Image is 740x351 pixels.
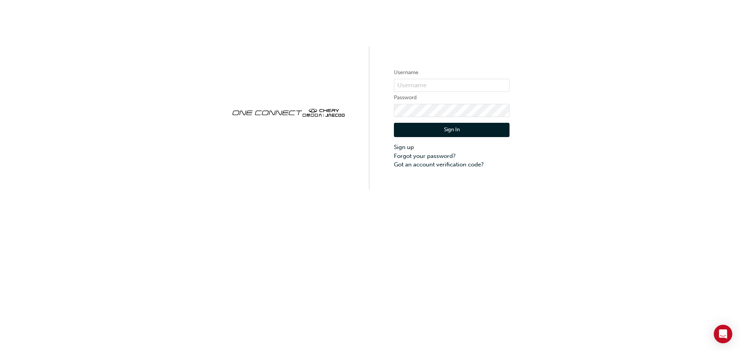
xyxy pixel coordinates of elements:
a: Got an account verification code? [394,160,510,169]
div: Open Intercom Messenger [714,325,732,343]
a: Forgot your password? [394,152,510,161]
a: Sign up [394,143,510,152]
label: Password [394,93,510,102]
label: Username [394,68,510,77]
input: Username [394,79,510,92]
img: oneconnect [230,102,346,122]
button: Sign In [394,123,510,137]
